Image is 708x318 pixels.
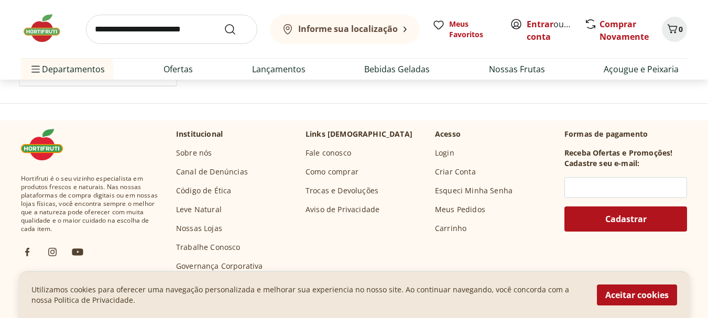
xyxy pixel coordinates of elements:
[176,204,222,215] a: Leve Natural
[435,204,485,215] a: Meus Pedidos
[564,148,672,158] h3: Receba Ofertas e Promoções!
[449,19,497,40] span: Meus Favoritos
[679,24,683,34] span: 0
[435,167,476,177] a: Criar Conta
[176,129,223,139] p: Institucional
[306,148,351,158] a: Fale conosco
[564,206,687,232] button: Cadastrar
[164,63,193,75] a: Ofertas
[432,19,497,40] a: Meus Favoritos
[86,15,257,44] input: search
[29,57,105,82] span: Departamentos
[605,215,647,223] span: Cadastrar
[46,246,59,258] img: ig
[21,246,34,258] img: fb
[489,63,545,75] a: Nossas Frutas
[21,174,159,233] span: Hortifruti é o seu vizinho especialista em produtos frescos e naturais. Nas nossas plataformas de...
[527,18,573,43] span: ou
[298,23,398,35] b: Informe sua localização
[29,57,42,82] button: Menu
[270,15,420,44] button: Informe sua localização
[435,129,461,139] p: Acesso
[176,223,222,234] a: Nossas Lojas
[564,129,687,139] p: Formas de pagamento
[564,158,639,169] h3: Cadastre seu e-mail:
[527,18,584,42] a: Criar conta
[71,246,84,258] img: ytb
[306,167,358,177] a: Como comprar
[21,129,73,160] img: Hortifruti
[31,284,584,305] p: Utilizamos cookies para oferecer uma navegação personalizada e melhorar sua experiencia no nosso ...
[662,17,687,42] button: Carrinho
[597,284,677,305] button: Aceitar cookies
[176,167,248,177] a: Canal de Denúncias
[306,129,412,139] p: Links [DEMOGRAPHIC_DATA]
[21,13,73,44] img: Hortifruti
[527,18,553,30] a: Entrar
[306,204,379,215] a: Aviso de Privacidade
[600,18,649,42] a: Comprar Novamente
[435,223,466,234] a: Carrinho
[435,185,513,196] a: Esqueci Minha Senha
[435,148,454,158] a: Login
[252,63,306,75] a: Lançamentos
[306,185,378,196] a: Trocas e Devoluções
[176,261,263,271] a: Governança Corporativa
[176,185,231,196] a: Código de Ética
[604,63,679,75] a: Açougue e Peixaria
[176,242,241,253] a: Trabalhe Conosco
[176,148,212,158] a: Sobre nós
[224,23,249,36] button: Submit Search
[364,63,430,75] a: Bebidas Geladas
